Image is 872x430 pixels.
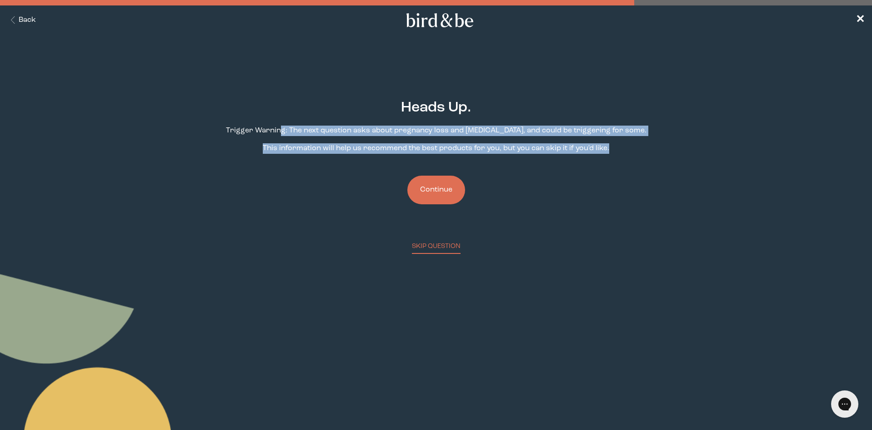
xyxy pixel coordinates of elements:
p: Trigger Warning: The next question asks about pregnancy loss and [MEDICAL_DATA], and could be tri... [226,126,646,136]
p: This information will help us recommend the best products for you, but you can skip it if you'd l... [263,143,609,154]
iframe: Gorgias live chat messenger [827,387,863,421]
button: Continue [407,176,465,204]
span: ✕ [856,15,865,25]
button: Back Button [7,15,36,25]
h2: Heads Up. [401,97,471,118]
a: ✕ [856,12,865,28]
button: SKIP QUESTION [412,242,461,254]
